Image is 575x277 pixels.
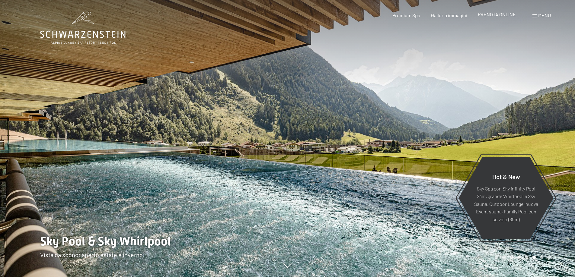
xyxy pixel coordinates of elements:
div: Carousel Page 7 [540,256,543,259]
a: Premium Spa [392,12,420,18]
span: Menu [538,12,551,18]
div: Carousel Pagination [493,256,551,259]
div: Carousel Page 6 (Current Slide) [532,256,536,259]
div: Carousel Page 1 [495,256,498,259]
div: Carousel Page 2 [502,256,506,259]
div: Carousel Page 3 [510,256,513,259]
span: Hot & New [492,173,520,180]
div: Carousel Page 4 [517,256,521,259]
a: Galleria immagini [431,12,467,18]
a: Hot & New Sky Spa con Sky infinity Pool 23m, grande Whirlpool e Sky Sauna, Outdoor Lounge, nuova ... [458,156,554,239]
div: Carousel Page 8 [548,256,551,259]
p: Sky Spa con Sky infinity Pool 23m, grande Whirlpool e Sky Sauna, Outdoor Lounge, nuova Event saun... [473,184,539,223]
div: Carousel Page 5 [525,256,528,259]
a: PRENOTA ONLINE [478,11,516,17]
